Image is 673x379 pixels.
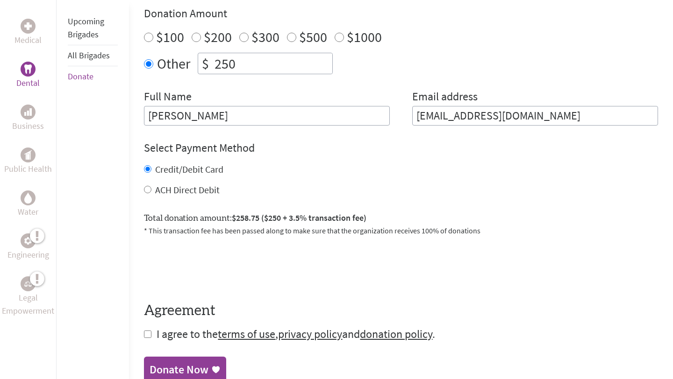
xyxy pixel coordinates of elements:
input: Enter Full Name [144,106,390,126]
h4: Agreement [144,302,658,319]
img: Public Health [24,150,32,160]
div: $ [198,53,213,74]
a: BusinessBusiness [12,105,44,133]
a: MedicalMedical [14,19,42,47]
a: privacy policy [278,327,342,341]
a: All Brigades [68,50,110,61]
iframe: reCAPTCHA [144,247,286,284]
h4: Donation Amount [144,6,658,21]
p: Engineering [7,248,49,261]
label: Other [157,53,190,74]
div: Business [21,105,36,119]
p: Medical [14,34,42,47]
a: DentalDental [16,62,40,90]
li: All Brigades [68,45,118,66]
span: $258.75 ($250 + 3.5% transaction fee) [232,212,366,223]
h4: Select Payment Method [144,140,658,155]
p: Public Health [4,162,52,175]
span: I agree to the , and . [157,327,435,341]
p: * This transaction fee has been passed along to make sure that the organization receives 100% of ... [144,225,658,236]
img: Legal Empowerment [24,281,32,287]
label: Full Name [144,89,192,106]
p: Water [18,205,38,218]
div: Dental [21,62,36,77]
label: $500 [299,28,327,46]
img: Engineering [24,237,32,245]
a: Public HealthPublic Health [4,147,52,175]
label: $1000 [347,28,382,46]
p: Legal Empowerment [2,291,54,317]
img: Water [24,192,32,203]
a: EngineeringEngineering [7,233,49,261]
li: Upcoming Brigades [68,11,118,45]
label: Email address [412,89,478,106]
li: Donate [68,66,118,87]
input: Your Email [412,106,658,126]
p: Dental [16,77,40,90]
label: $300 [251,28,279,46]
img: Medical [24,22,32,30]
div: Medical [21,19,36,34]
a: donation policy [360,327,432,341]
div: Public Health [21,147,36,162]
div: Water [21,190,36,205]
a: Legal EmpowermentLegal Empowerment [2,276,54,317]
label: ACH Direct Debit [155,184,220,196]
input: Enter Amount [213,53,332,74]
label: Credit/Debit Card [155,163,223,175]
label: $100 [156,28,184,46]
label: Total donation amount: [144,211,366,225]
label: $200 [204,28,232,46]
p: Business [12,119,44,133]
div: Legal Empowerment [21,276,36,291]
div: Donate Now [150,362,208,377]
a: Donate [68,71,93,82]
a: WaterWater [18,190,38,218]
img: Dental [24,64,32,73]
div: Engineering [21,233,36,248]
a: Upcoming Brigades [68,16,104,40]
a: terms of use [218,327,275,341]
img: Business [24,108,32,116]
